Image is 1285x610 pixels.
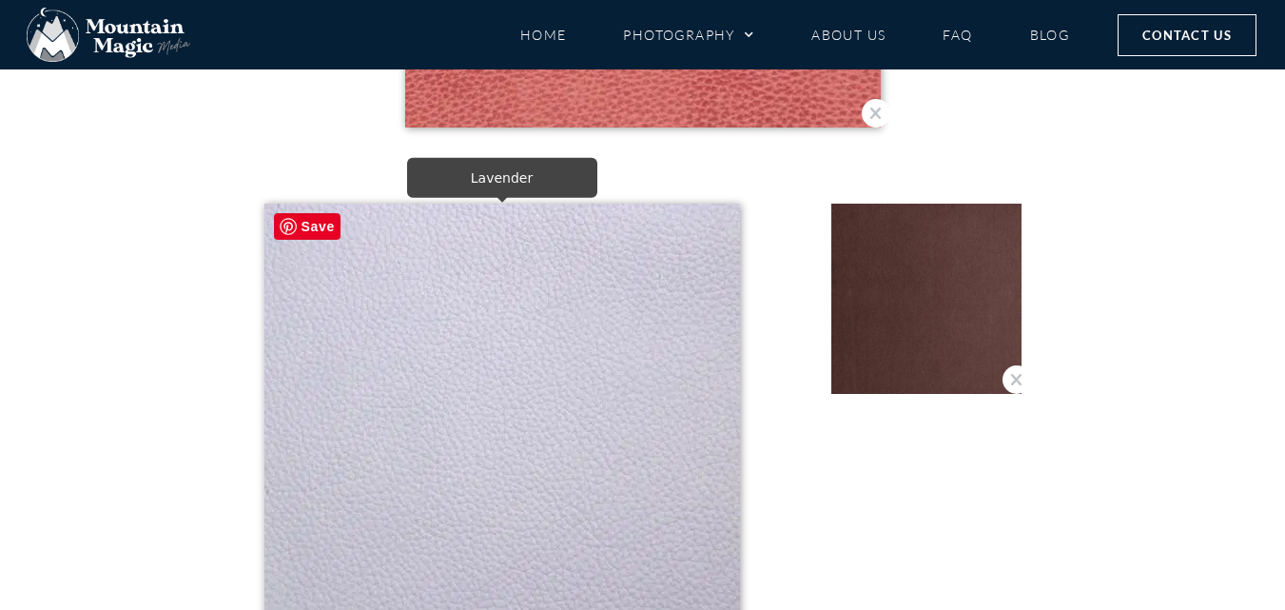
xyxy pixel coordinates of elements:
[943,18,972,51] a: FAQ
[520,18,1070,51] nav: Menu
[274,213,341,240] span: Save
[1030,18,1070,51] a: Blog
[1142,25,1232,46] span: Contact Us
[1118,14,1256,56] a: Contact Us
[811,18,886,51] a: About Us
[623,18,754,51] a: Photography
[520,18,567,51] a: Home
[831,204,1022,394] div: Maroon
[27,8,190,63] img: Mountain Magic Media photography logo Crested Butte Photographer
